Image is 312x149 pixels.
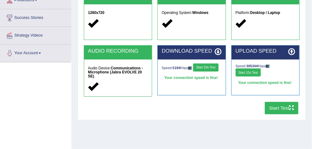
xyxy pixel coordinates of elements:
strong: 1280x720 [88,11,104,15]
img: ajax-loader-fb-connection.gif [266,65,270,68]
h5: Platform: [236,11,296,15]
strong: Desktop / Laptop [250,11,280,15]
a: Strategy Videos [0,27,71,42]
h2: AUDIO RECORDING [88,48,148,54]
button: Start 10s Test [193,64,218,72]
img: ajax-loader-fb-connection.gif [188,67,192,69]
div: Speed: Kbps [236,64,296,78]
div: Your connection speed is fine! [162,74,222,82]
strong: Communications - Microphone (Jabra EVOLVE 20 SE) [88,66,143,78]
button: Start 10s Test [236,68,261,77]
h2: UPLOAD SPEED [236,48,296,54]
strong: 5194 [173,66,180,70]
h5: Operating System: [162,11,222,15]
strong: Windows [192,11,208,15]
a: Success Stories [0,9,71,25]
div: Your connection speed is fine! [236,79,296,87]
strong: 305344 [246,64,258,68]
h5: Audio Device: [88,66,148,78]
div: Speed: Kbps [162,64,222,73]
h2: DOWNLOAD SPEED [162,48,222,54]
button: Start Test [265,102,299,114]
a: Your Account [0,45,71,60]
